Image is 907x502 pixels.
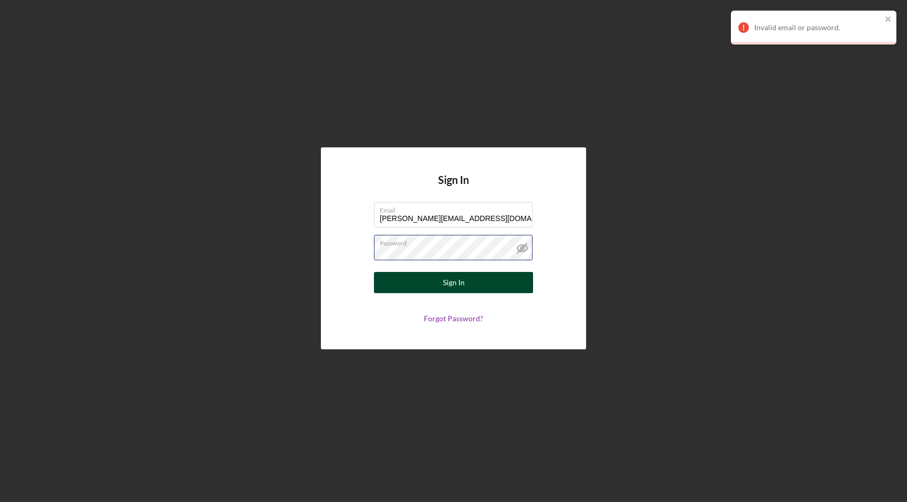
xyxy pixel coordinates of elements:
[443,272,465,293] div: Sign In
[438,174,469,202] h4: Sign In
[374,272,533,293] button: Sign In
[380,235,533,247] label: Password
[380,202,533,214] label: Email
[424,314,483,323] a: Forgot Password?
[754,23,882,32] div: Invalid email or password.
[885,15,892,25] button: close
